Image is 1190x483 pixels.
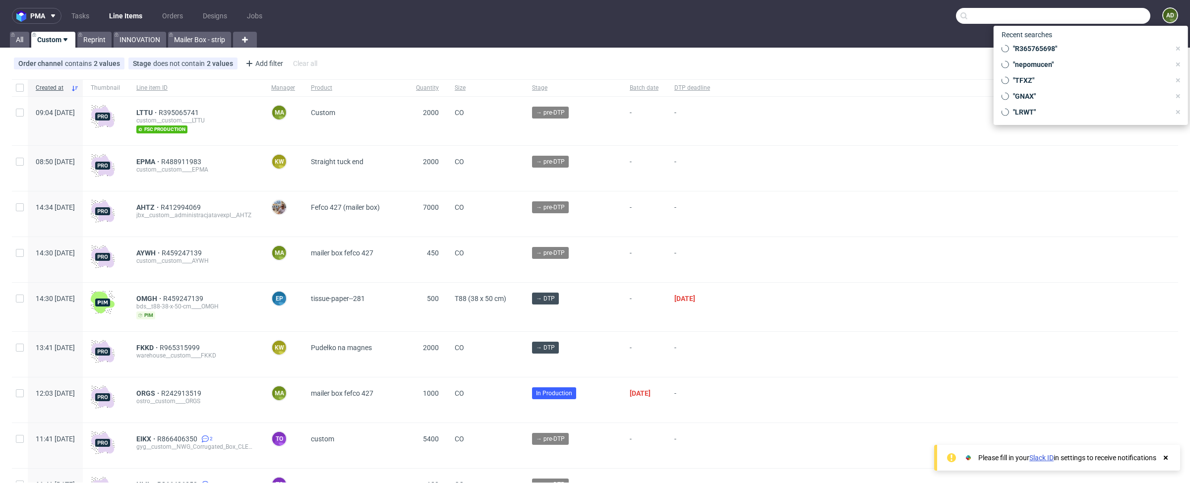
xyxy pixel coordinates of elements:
[674,109,710,133] span: -
[311,84,400,92] span: Product
[536,248,565,257] span: → pre-DTP
[65,60,94,67] span: contains
[427,295,439,302] span: 500
[136,125,187,133] span: fsc production
[91,431,115,455] img: pro-icon.017ec5509f39f3e742e3.png
[311,295,365,302] span: tissue-paper--281
[455,389,464,397] span: CO
[161,389,203,397] a: R242913519
[963,453,973,463] img: Slack
[416,84,439,92] span: Quantity
[77,32,112,48] a: Reprint
[674,158,710,179] span: -
[536,294,555,303] span: → DTP
[272,386,286,400] figcaption: ma
[311,158,363,166] span: Straight tuck end
[91,154,115,178] img: pro-icon.017ec5509f39f3e742e3.png
[133,60,153,67] span: Stage
[210,435,213,443] span: 2
[31,32,75,48] a: Custom
[136,203,161,211] a: AHTZ
[36,84,67,92] span: Created at
[674,344,710,365] span: -
[536,343,555,352] span: → DTP
[674,203,710,225] span: -
[197,8,233,24] a: Designs
[91,385,115,409] img: pro-icon.017ec5509f39f3e742e3.png
[423,109,439,117] span: 2000
[136,211,255,219] div: jbx__custom__administracjatavexpl__AHTZ
[423,158,439,166] span: 2000
[455,344,464,352] span: CO
[630,435,658,456] span: -
[136,352,255,360] div: warehouse__custom____FKKD
[674,389,710,411] span: -
[272,106,286,120] figcaption: ma
[36,249,75,257] span: 14:30 [DATE]
[272,155,286,169] figcaption: KW
[36,344,75,352] span: 13:41 [DATE]
[272,432,286,446] figcaption: to
[1029,454,1054,462] a: Slack ID
[630,295,658,319] span: -
[536,203,565,212] span: → pre-DTP
[136,84,255,92] span: Line item ID
[630,203,658,225] span: -
[674,249,710,270] span: -
[16,10,30,22] img: logo
[455,109,464,117] span: CO
[427,249,439,257] span: 450
[1163,8,1177,22] figcaption: ad
[630,344,658,365] span: -
[163,295,205,302] a: R459247139
[311,203,380,211] span: Fefco 427 (mailer box)
[162,249,204,257] a: R459247139
[532,84,614,92] span: Stage
[1009,107,1170,117] span: "LRWT"
[423,203,439,211] span: 7000
[114,32,166,48] a: INNOVATION
[136,435,157,443] a: EIKX
[18,60,65,67] span: Order channel
[156,8,189,24] a: Orders
[536,157,565,166] span: → pre-DTP
[136,249,162,257] a: AYWH
[311,249,373,257] span: mailer box fefco 427
[271,84,295,92] span: Manager
[630,158,658,179] span: -
[136,109,159,117] a: LTTU
[36,203,75,211] span: 14:34 [DATE]
[136,117,255,124] div: custom__custom____LTTU
[272,341,286,355] figcaption: KW
[455,158,464,166] span: CO
[136,158,161,166] span: EPMA
[12,8,61,24] button: pma
[291,57,319,70] div: Clear all
[136,295,163,302] span: OMGH
[136,389,161,397] span: ORGS
[311,389,373,397] span: mailer box fefco 427
[272,292,286,305] figcaption: EP
[36,295,75,302] span: 14:30 [DATE]
[91,245,115,269] img: pro-icon.017ec5509f39f3e742e3.png
[455,84,516,92] span: Size
[423,389,439,397] span: 1000
[1009,75,1170,85] span: "TFXZ"
[311,344,372,352] span: Pudełko na magnes
[153,60,207,67] span: does not contain
[160,344,202,352] a: R965315999
[159,109,201,117] span: R395065741
[91,84,120,92] span: Thumbnail
[455,249,464,257] span: CO
[630,109,658,133] span: -
[207,60,233,67] div: 2 values
[674,295,695,302] span: [DATE]
[30,12,45,19] span: pma
[272,200,286,214] img: Michał Palasek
